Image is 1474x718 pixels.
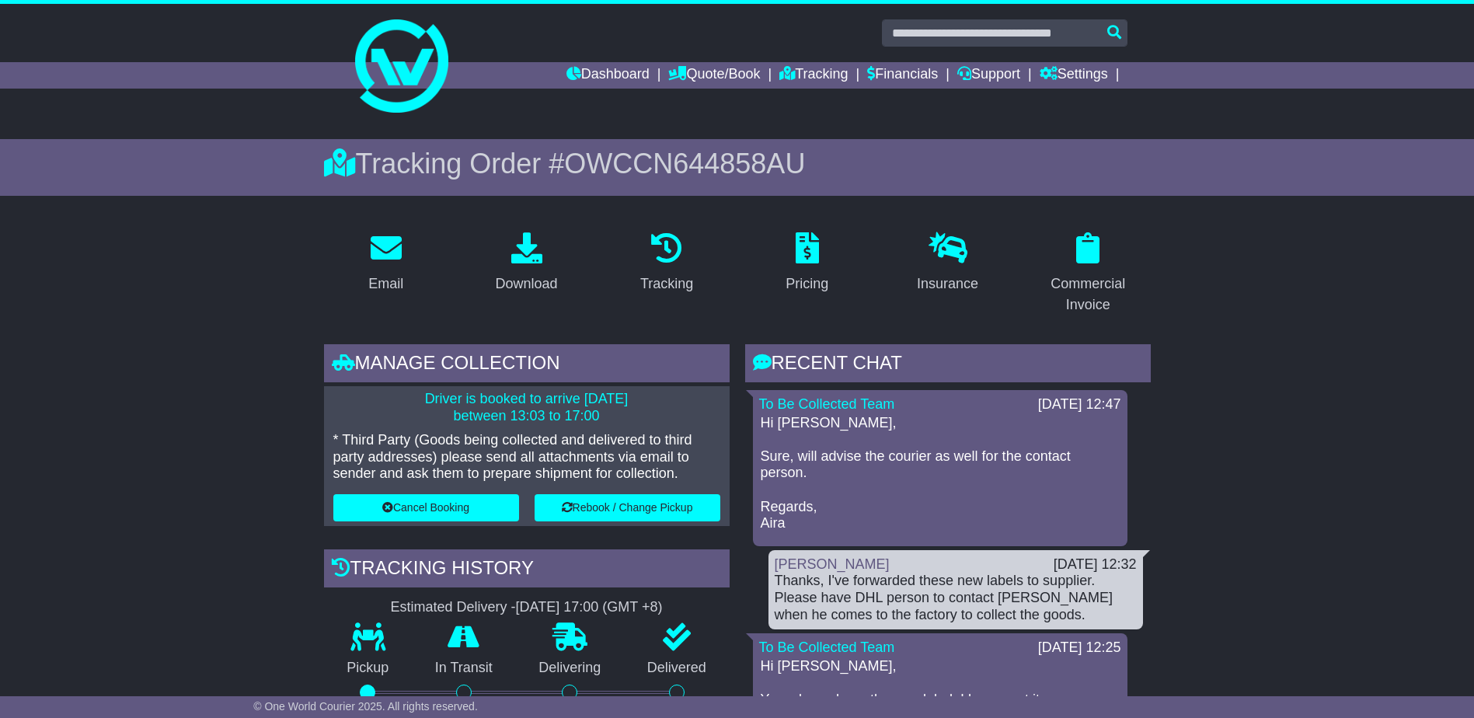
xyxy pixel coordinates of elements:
[412,660,516,677] p: In Transit
[761,415,1120,532] p: Hi [PERSON_NAME], Sure, will advise the courier as well for the contact person. Regards, Aira
[333,391,720,424] p: Driver is booked to arrive [DATE] between 13:03 to 17:00
[786,274,828,295] div: Pricing
[957,62,1020,89] a: Support
[759,640,895,655] a: To Be Collected Team
[333,494,519,521] button: Cancel Booking
[1054,556,1137,573] div: [DATE] 12:32
[640,274,693,295] div: Tracking
[324,147,1151,180] div: Tracking Order #
[324,344,730,386] div: Manage collection
[368,274,403,295] div: Email
[324,660,413,677] p: Pickup
[917,274,978,295] div: Insurance
[668,62,760,89] a: Quote/Book
[1038,396,1121,413] div: [DATE] 12:47
[333,432,720,483] p: * Third Party (Goods being collected and delivered to third party addresses) please send all atta...
[779,62,848,89] a: Tracking
[775,227,838,300] a: Pricing
[1026,227,1151,321] a: Commercial Invoice
[1036,274,1141,315] div: Commercial Invoice
[759,396,895,412] a: To Be Collected Team
[624,660,730,677] p: Delivered
[775,573,1137,623] div: Thanks, I've forwarded these new labels to supplier. Please have DHL person to contact [PERSON_NA...
[516,660,625,677] p: Delivering
[495,274,557,295] div: Download
[535,494,720,521] button: Rebook / Change Pickup
[358,227,413,300] a: Email
[516,599,663,616] div: [DATE] 17:00 (GMT +8)
[564,148,805,179] span: OWCCN644858AU
[485,227,567,300] a: Download
[745,344,1151,386] div: RECENT CHAT
[1040,62,1108,89] a: Settings
[1038,640,1121,657] div: [DATE] 12:25
[775,556,890,572] a: [PERSON_NAME]
[566,62,650,89] a: Dashboard
[253,700,478,713] span: © One World Courier 2025. All rights reserved.
[324,549,730,591] div: Tracking history
[630,227,703,300] a: Tracking
[907,227,988,300] a: Insurance
[867,62,938,89] a: Financials
[324,599,730,616] div: Estimated Delivery -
